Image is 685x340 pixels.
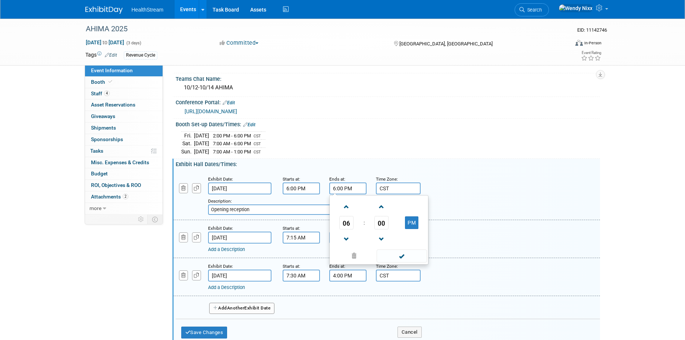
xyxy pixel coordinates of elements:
a: Attachments2 [85,191,163,203]
a: Shipments [85,123,163,134]
div: AHIMA 2025 [83,22,558,36]
td: Sun. [181,148,194,156]
td: Toggle Event Tabs [147,215,163,224]
img: Wendy Nixx [559,4,593,12]
img: Format-Inperson.png [575,40,583,46]
span: to [101,39,109,45]
td: : [362,216,366,229]
small: Ends at: [329,264,345,269]
span: Budget [91,171,108,177]
span: Giveaways [91,113,115,119]
span: 2:00 PM - 6:00 PM [213,133,251,139]
small: Exhibit Date: [208,264,233,269]
span: Shipments [91,125,116,131]
button: Save Changes [181,327,227,339]
span: Event ID: 11142746 [577,27,607,33]
span: HealthStream [132,7,164,13]
span: (3 days) [126,41,141,45]
small: Time Zone: [376,264,398,269]
a: Misc. Expenses & Credits [85,157,163,168]
span: Pick Hour [339,216,354,229]
span: Booth [91,79,114,85]
a: Tasks [85,146,163,157]
input: End Time [329,182,367,194]
input: Start Time [283,232,320,244]
span: Asset Reservations [91,102,135,108]
input: Time Zone [376,270,421,282]
span: CST [254,142,261,146]
span: ROI, Objectives & ROO [91,182,141,188]
button: PM [405,216,418,229]
span: 4 [104,90,110,96]
a: Search [515,3,549,16]
a: more [85,203,163,214]
span: Search [525,7,542,13]
a: Booth [85,77,163,88]
a: Increment Hour [339,197,354,216]
span: [DATE] [DATE] [85,39,125,46]
a: Add a Description [208,285,245,290]
small: Starts at: [283,226,300,231]
div: 10/12-10/14 AHIMA [181,82,594,93]
td: Fri. [181,131,194,140]
a: ROI, Objectives & ROO [85,180,163,191]
div: Event Rating [581,51,601,55]
small: Description: [208,198,232,204]
button: Cancel [398,327,422,338]
div: Teams Chat Name: [176,73,600,83]
input: Date [208,270,271,282]
td: Tags [85,51,117,60]
span: Pick Minute [374,216,389,229]
td: [DATE] [194,148,209,156]
input: Date [208,182,271,194]
div: In-Person [584,40,601,46]
a: Decrement Hour [339,229,354,248]
input: Time Zone [376,182,421,194]
a: [URL][DOMAIN_NAME] [185,108,237,114]
small: Exhibit Date: [208,177,233,182]
a: Edit [105,53,117,58]
input: Description [208,204,420,215]
button: AddAnotherExhibit Date [209,303,275,314]
input: Date [208,232,271,244]
a: Done [376,251,427,262]
div: Conference Portal: [176,97,600,107]
a: Edit [223,100,235,105]
div: Event Format [525,39,602,50]
a: Event Information [85,65,163,76]
a: Budget [85,168,163,179]
small: Starts at: [283,264,300,269]
span: more [89,205,101,211]
a: Asset Reservations [85,99,163,111]
td: [DATE] [194,131,209,140]
span: Tasks [90,148,103,154]
a: Sponsorships [85,134,163,145]
small: Exhibit Date: [208,226,233,231]
div: Booth Set-up Dates/Times: [176,119,600,128]
a: Edit [243,122,255,127]
div: Exhibit Hall Dates/Times: [176,159,600,168]
a: Decrement Minute [374,229,389,248]
span: Another [227,305,245,311]
span: CST [254,134,261,139]
span: Misc. Expenses & Credits [91,159,149,165]
a: Add a Description [208,247,245,252]
td: Personalize Event Tab Strip [135,215,148,224]
span: Event Information [91,67,133,73]
span: [GEOGRAPHIC_DATA], [GEOGRAPHIC_DATA] [399,41,493,47]
div: Revenue Cycle [124,51,157,59]
a: Clear selection [331,251,377,261]
span: 7:00 AM - 6:00 PM [213,141,251,146]
small: Ends at: [329,177,345,182]
small: Time Zone: [376,177,398,182]
span: Attachments [91,194,128,200]
input: Start Time [283,182,320,194]
td: Sat. [181,140,194,148]
small: Starts at: [283,177,300,182]
a: Giveaways [85,111,163,122]
span: Sponsorships [91,136,123,142]
a: Increment Minute [374,197,389,216]
td: [DATE] [194,140,209,148]
span: CST [254,150,261,155]
i: Booth reservation complete [109,80,112,84]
